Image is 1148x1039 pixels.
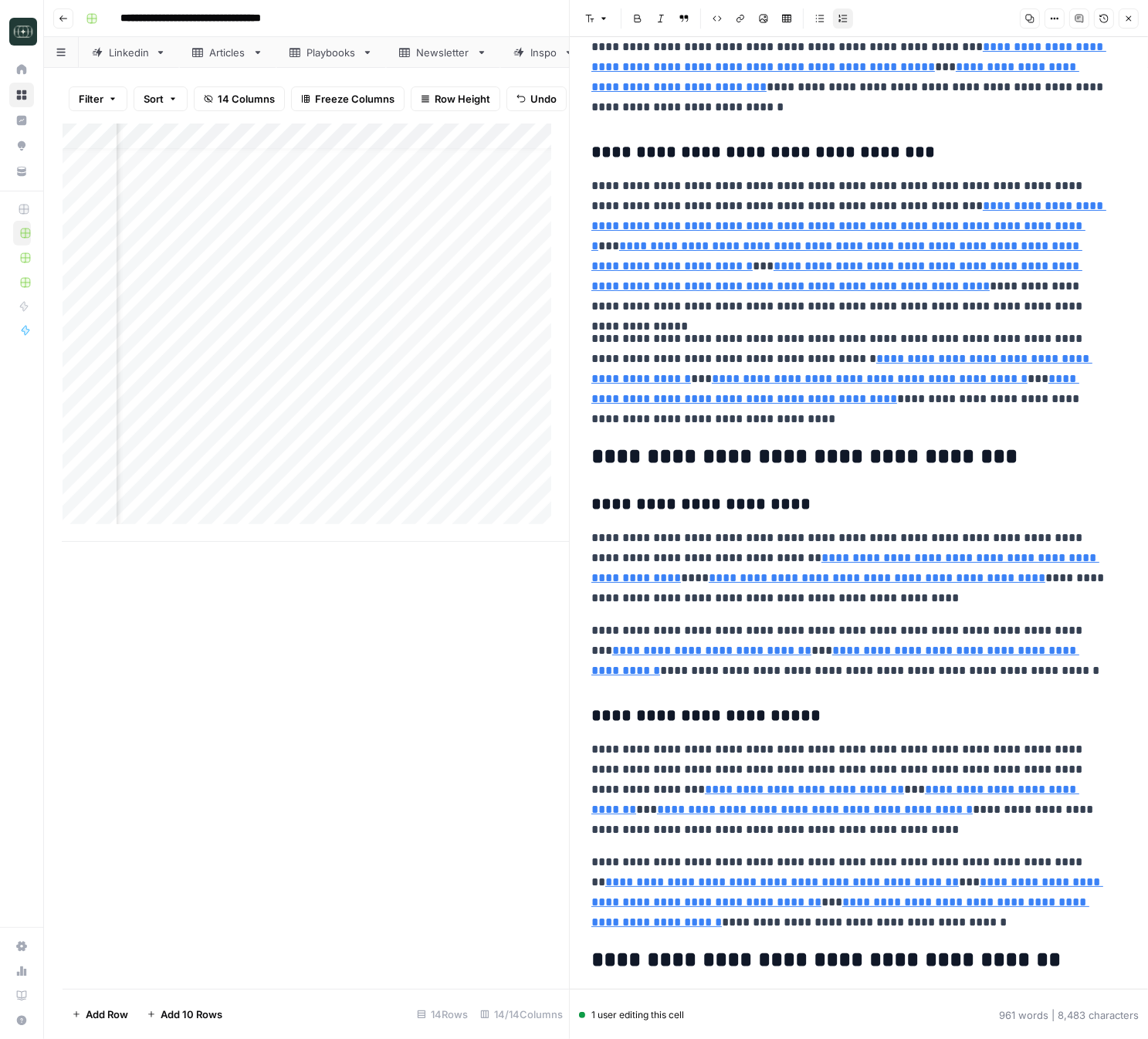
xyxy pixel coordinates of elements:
[530,45,557,60] div: Inspo
[530,91,557,107] span: Undo
[109,45,149,60] div: Linkedin
[9,57,34,82] a: Home
[306,45,356,60] div: Playbooks
[179,37,276,68] a: Articles
[9,983,34,1008] a: Learning Hub
[9,12,34,51] button: Workspace: Catalyst
[9,134,34,158] a: Opportunities
[276,37,386,68] a: Playbooks
[506,86,567,111] button: Undo
[416,45,470,60] div: Newsletter
[9,159,34,184] a: Your Data
[9,108,34,133] a: Insights
[86,1007,128,1022] span: Add Row
[9,959,34,983] a: Usage
[161,1007,222,1022] span: Add 10 Rows
[579,1008,684,1022] div: 1 user editing this cell
[500,37,588,68] a: Inspo
[218,91,275,107] span: 14 Columns
[9,934,34,959] a: Settings
[9,83,34,107] a: Browse
[386,37,500,68] a: Newsletter
[9,18,37,46] img: Catalyst Logo
[291,86,405,111] button: Freeze Columns
[69,86,127,111] button: Filter
[411,86,500,111] button: Row Height
[137,1002,232,1027] button: Add 10 Rows
[474,1002,569,1027] div: 14/14 Columns
[435,91,490,107] span: Row Height
[63,1002,137,1027] button: Add Row
[79,37,179,68] a: Linkedin
[9,1008,34,1033] button: Help + Support
[999,1007,1139,1023] div: 961 words | 8,483 characters
[134,86,188,111] button: Sort
[79,91,103,107] span: Filter
[315,91,395,107] span: Freeze Columns
[144,91,164,107] span: Sort
[209,45,246,60] div: Articles
[194,86,285,111] button: 14 Columns
[411,1002,474,1027] div: 14 Rows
